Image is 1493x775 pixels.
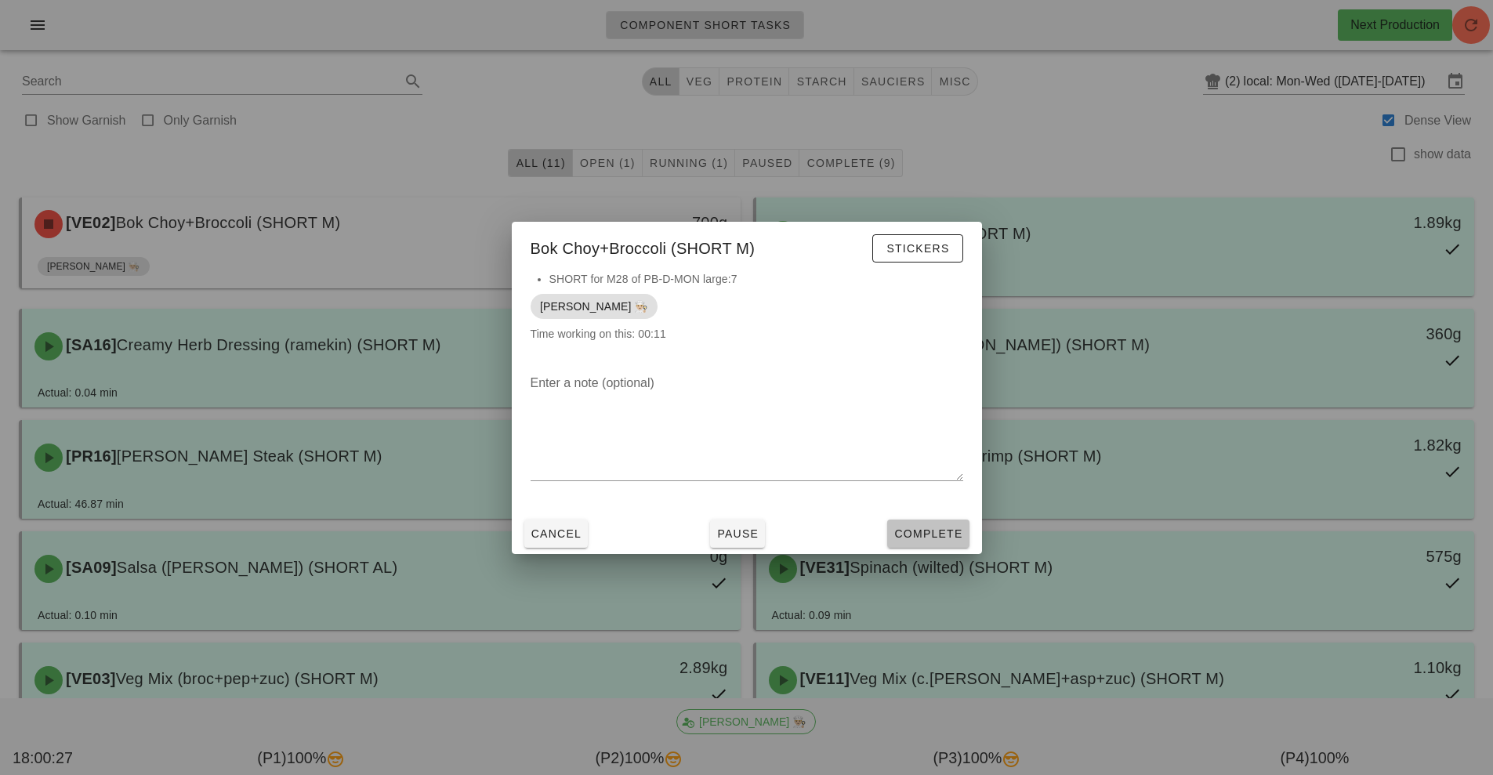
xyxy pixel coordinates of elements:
span: Complete [893,527,962,540]
span: Cancel [531,527,582,540]
span: Pause [716,527,759,540]
div: Time working on this: 00:11 [512,270,982,358]
button: Complete [887,520,969,548]
li: SHORT for M28 of PB-D-MON large:7 [549,270,963,288]
span: Stickers [886,242,949,255]
div: Bok Choy+Broccoli (SHORT M) [512,222,982,270]
span: [PERSON_NAME] 👨🏼‍🍳 [540,294,648,319]
button: Stickers [872,234,962,263]
button: Pause [710,520,765,548]
button: Cancel [524,520,589,548]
